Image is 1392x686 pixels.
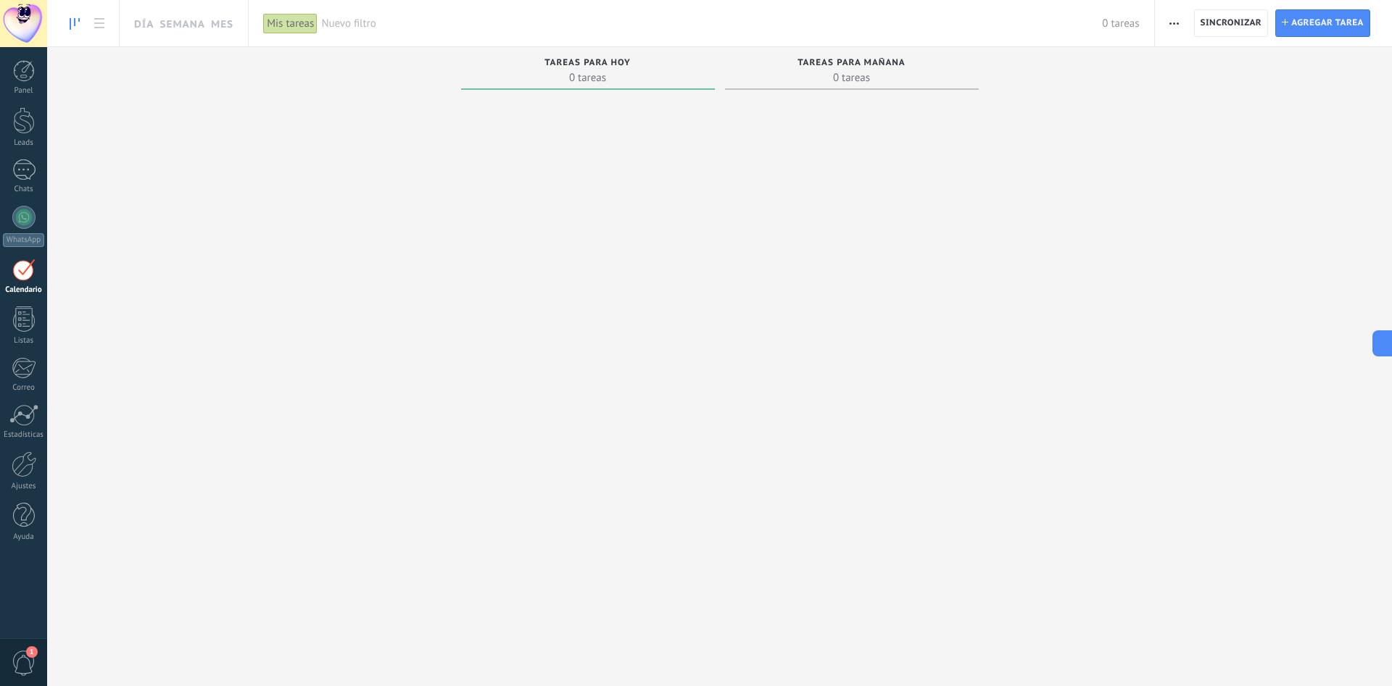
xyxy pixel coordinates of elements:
[3,430,45,440] div: Estadísticas
[1201,19,1262,28] span: Sincronizar
[797,58,906,68] span: Tareas para mañana
[3,383,45,393] div: Correo
[3,233,44,247] div: WhatsApp
[3,185,45,194] div: Chats
[26,646,38,658] span: 1
[1102,17,1139,30] span: 0 tareas
[1194,9,1269,37] button: Sincronizar
[87,9,112,38] a: To-do list
[544,58,631,68] span: Tareas para hoy
[732,70,971,85] span: 0 tareas
[3,482,45,491] div: Ajustes
[1164,9,1185,37] button: Más
[3,138,45,148] div: Leads
[1291,10,1364,36] span: Agregar tarea
[321,17,1102,30] span: Nuevo filtro
[263,13,318,34] div: Mis tareas
[468,70,708,85] span: 0 tareas
[732,58,971,70] div: Tareas para mañana
[3,532,45,542] div: Ayuda
[468,58,708,70] div: Tareas para hoy
[3,336,45,346] div: Listas
[62,9,87,38] a: To-do line
[1275,9,1370,37] button: Agregar tarea
[3,86,45,96] div: Panel
[3,285,45,295] div: Calendario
